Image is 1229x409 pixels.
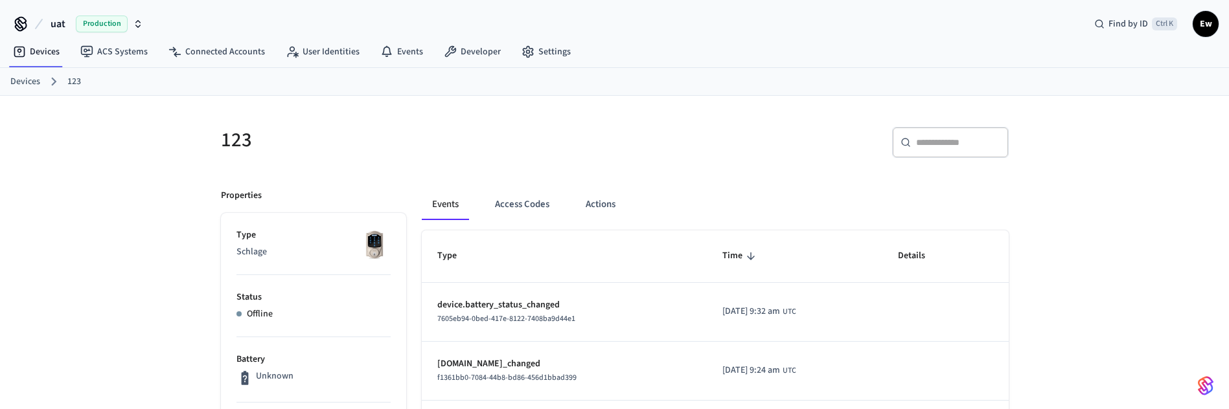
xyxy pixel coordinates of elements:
[1193,11,1219,37] button: Ew
[236,291,391,304] p: Status
[722,305,796,318] div: Africa/Abidjan
[1194,12,1217,36] span: Ew
[275,40,370,63] a: User Identities
[437,313,575,324] span: 7605eb94-0bed-417e-8122-7408ba9d44e1
[221,189,262,203] p: Properties
[236,245,391,259] p: Schlage
[485,189,560,220] button: Access Codes
[1198,375,1213,396] img: SeamLogoGradient.69752ec5.svg
[575,189,626,220] button: Actions
[511,40,581,63] a: Settings
[221,127,607,153] h5: 123
[437,298,691,312] p: device.battery_status_changed
[433,40,511,63] a: Developer
[722,364,796,377] div: Africa/Abidjan
[3,40,70,63] a: Devices
[783,365,796,377] span: UTC
[422,189,1009,220] div: ant example
[722,364,780,377] span: [DATE] 9:24 am
[236,353,391,366] p: Battery
[10,75,40,89] a: Devices
[67,75,81,89] a: 123
[76,16,128,32] span: Production
[247,307,273,321] p: Offline
[358,228,391,261] img: Schlage Sense Smart Deadbolt with Camelot Trim, Front
[437,372,577,383] span: f1361bb0-7084-44b8-bd86-456d1bbad399
[256,370,293,383] p: Unknown
[70,40,158,63] a: ACS Systems
[158,40,275,63] a: Connected Accounts
[898,246,942,266] span: Details
[236,228,391,242] p: Type
[722,246,759,266] span: Time
[783,306,796,318] span: UTC
[722,305,780,318] span: [DATE] 9:32 am
[437,246,474,266] span: Type
[1084,12,1188,36] div: Find by IDCtrl K
[422,189,469,220] button: Events
[1152,17,1177,30] span: Ctrl K
[437,357,691,371] p: [DOMAIN_NAME]_changed
[370,40,433,63] a: Events
[1108,17,1148,30] span: Find by ID
[51,16,65,32] span: uat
